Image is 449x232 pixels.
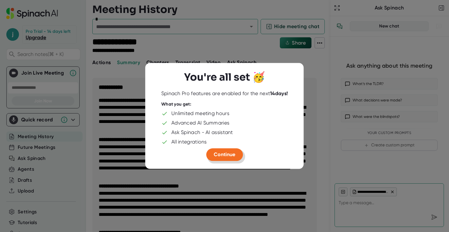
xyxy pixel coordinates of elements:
[171,110,229,117] div: Unlimited meeting hours
[171,129,233,136] div: Ask Spinach - AI assistant
[171,120,229,126] div: Advanced AI Summaries
[184,71,265,83] h3: You're all set 🥳
[214,151,235,157] span: Continue
[270,90,288,96] b: 14 days!
[161,101,191,107] div: What you get:
[206,148,243,161] button: Continue
[171,139,207,145] div: All integrations
[161,90,288,97] div: Spinach Pro features are enabled for the next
